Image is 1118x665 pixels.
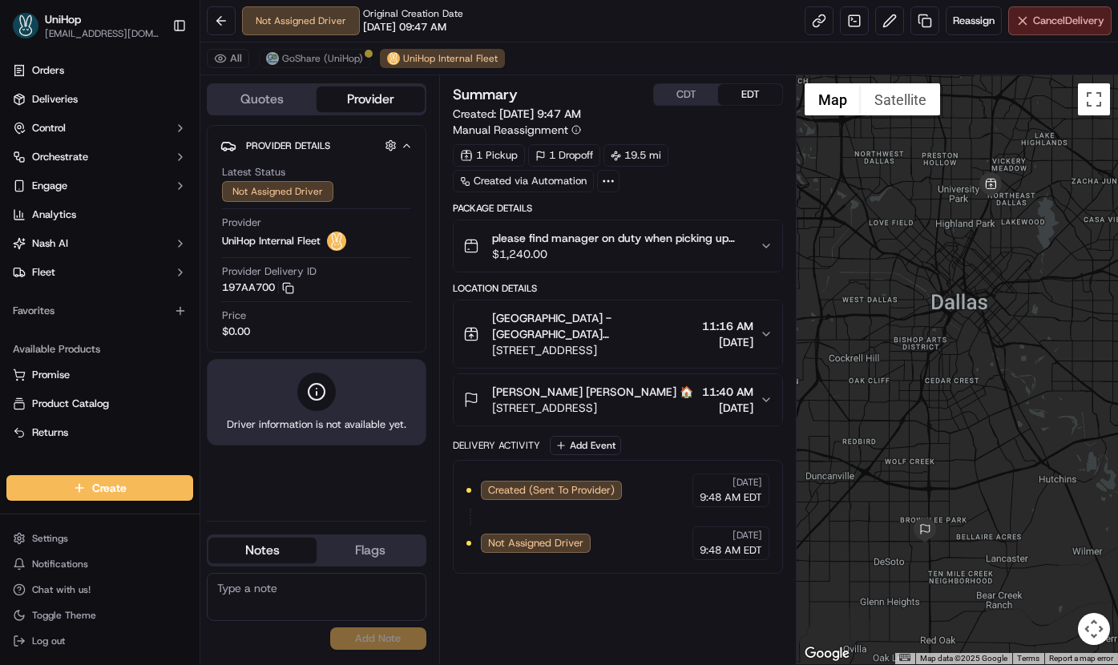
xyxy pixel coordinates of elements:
button: Keyboard shortcuts [899,654,910,661]
div: Favorites [6,298,193,324]
span: API Documentation [151,232,257,248]
span: [STREET_ADDRESS] [492,342,696,358]
p: Welcome 👋 [16,64,292,90]
a: Product Catalog [13,397,187,411]
button: Toggle fullscreen view [1078,83,1110,115]
button: UniHop Internal Fleet [380,49,505,68]
button: Reassign [946,6,1002,35]
a: Orders [6,58,193,83]
a: Deliveries [6,87,193,112]
span: $0.00 [222,324,250,339]
span: UniHop Internal Fleet [403,52,498,65]
img: unihop_logo.png [327,232,346,251]
div: Delivery Activity [453,439,540,452]
div: Available Products [6,337,193,362]
span: Orders [32,63,64,78]
button: Promise [6,362,193,388]
img: Nash [16,16,48,48]
span: Orchestrate [32,150,88,164]
div: Package Details [453,202,784,215]
span: [PERSON_NAME] [PERSON_NAME] 🏠 [492,384,693,400]
span: Analytics [32,208,76,222]
button: Create [6,475,193,501]
span: 9:48 AM EDT [700,543,762,558]
span: Chat with us! [32,583,91,596]
span: Returns [32,425,68,440]
button: Manual Reassignment [453,122,581,138]
button: [GEOGRAPHIC_DATA] - [GEOGRAPHIC_DATA] [GEOGRAPHIC_DATA] - Catering 🛍️[STREET_ADDRESS]11:16 AM[DATE] [454,300,783,368]
div: 1 Dropoff [528,144,600,167]
span: Original Creation Date [363,7,463,20]
span: [DATE] [702,334,753,350]
button: All [207,49,249,68]
button: Log out [6,630,193,652]
span: Engage [32,179,67,193]
span: Control [32,121,66,135]
button: Show street map [805,83,861,115]
div: 📗 [16,234,29,247]
a: Created via Automation [453,170,594,192]
button: Map camera controls [1078,613,1110,645]
span: Latest Status [222,165,285,179]
span: Knowledge Base [32,232,123,248]
a: Promise [13,368,187,382]
span: Create [92,480,127,496]
a: Analytics [6,202,193,228]
button: Settings [6,527,193,550]
span: [EMAIL_ADDRESS][DOMAIN_NAME] [45,27,159,40]
span: Notifications [32,558,88,570]
span: Product Catalog [32,397,109,411]
button: Chat with us! [6,578,193,601]
button: Product Catalog [6,391,193,417]
button: Nash AI [6,231,193,256]
button: Quotes [208,87,317,112]
span: Log out [32,635,65,647]
div: 1 Pickup [453,144,525,167]
span: please find manager on duty when picking up catering orders. [492,230,748,246]
img: goshare_logo.png [266,52,279,65]
span: [STREET_ADDRESS] [492,400,693,416]
button: Show satellite imagery [861,83,940,115]
button: Engage [6,173,193,199]
button: Notes [208,538,317,563]
span: Map data ©2025 Google [920,654,1007,663]
button: Notifications [6,553,193,575]
span: Settings [32,532,68,545]
span: Created (Sent To Provider) [488,483,615,498]
a: Terms (opens in new tab) [1017,654,1039,663]
span: [DATE] [702,400,753,416]
input: Got a question? Start typing here... [42,103,289,120]
button: 197AA700 [222,280,294,295]
button: please find manager on duty when picking up catering orders.$1,240.00 [454,220,783,272]
button: [PERSON_NAME] [PERSON_NAME] 🏠[STREET_ADDRESS]11:40 AM[DATE] [454,374,783,425]
a: Open this area in Google Maps (opens a new window) [801,643,854,664]
div: Location Details [453,282,784,295]
button: Provider Details [220,132,413,159]
span: Toggle Theme [32,609,96,622]
span: [DATE] [733,529,762,542]
a: Powered byPylon [113,271,194,284]
span: Driver information is not available yet. [227,417,406,432]
a: 📗Knowledge Base [10,226,129,255]
button: EDT [718,84,782,105]
img: unihop_logo.png [387,52,400,65]
span: [DATE] 9:47 AM [499,107,581,121]
img: Google [801,643,854,664]
button: Flags [317,538,425,563]
img: 1736555255976-a54dd68f-1ca7-489b-9aae-adbdc363a1c4 [16,153,45,182]
span: Cancel Delivery [1033,14,1104,28]
a: 💻API Documentation [129,226,264,255]
a: Report a map error [1049,654,1113,663]
span: Deliveries [32,92,78,107]
span: Not Assigned Driver [488,536,583,550]
button: Toggle Theme [6,604,193,627]
span: Provider [222,216,261,230]
span: [DATE] 09:47 AM [363,20,446,34]
span: UniHop Internal Fleet [222,234,321,248]
span: Reassign [953,14,995,28]
span: Manual Reassignment [453,122,568,138]
button: Returns [6,420,193,445]
span: $1,240.00 [492,246,748,262]
button: CDT [654,84,718,105]
span: Provider Delivery ID [222,264,317,279]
